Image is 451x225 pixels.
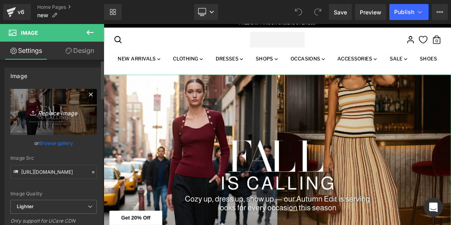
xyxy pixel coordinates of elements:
span: Save [334,8,347,16]
a: Search [12,14,28,30]
button: Publish [389,4,429,20]
div: Image Src [10,155,97,161]
div: or [10,139,97,147]
a: Design [54,42,106,60]
a: Account [420,14,436,30]
input: Link [10,165,97,179]
a: Home Pages [37,4,104,10]
a: Shops [206,44,250,59]
span: new [37,12,48,18]
i: Replace Image [22,107,86,117]
div: Open Intercom Messenger [424,198,443,217]
button: More [432,4,448,20]
a: New Arrivals [14,44,86,59]
a: Dresses [150,44,202,59]
span: Preview [360,8,381,16]
div: Image Quality [10,191,97,197]
div: v6 [16,7,26,17]
a: v6 [3,4,31,20]
button: Redo [310,4,326,20]
a: Preview [355,4,386,20]
a: Accessories [320,44,389,59]
span: Image [21,30,38,36]
a: Browse gallery [39,136,73,150]
a: Clothing [91,44,146,59]
div: Image [10,68,27,79]
a: Wishlist [440,16,451,28]
button: Undo [291,4,307,20]
a: New Library [104,4,122,20]
span: Publish [394,9,414,15]
b: Lighter [17,203,34,209]
a: Sale [393,44,431,59]
a: Occasions [255,44,316,59]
